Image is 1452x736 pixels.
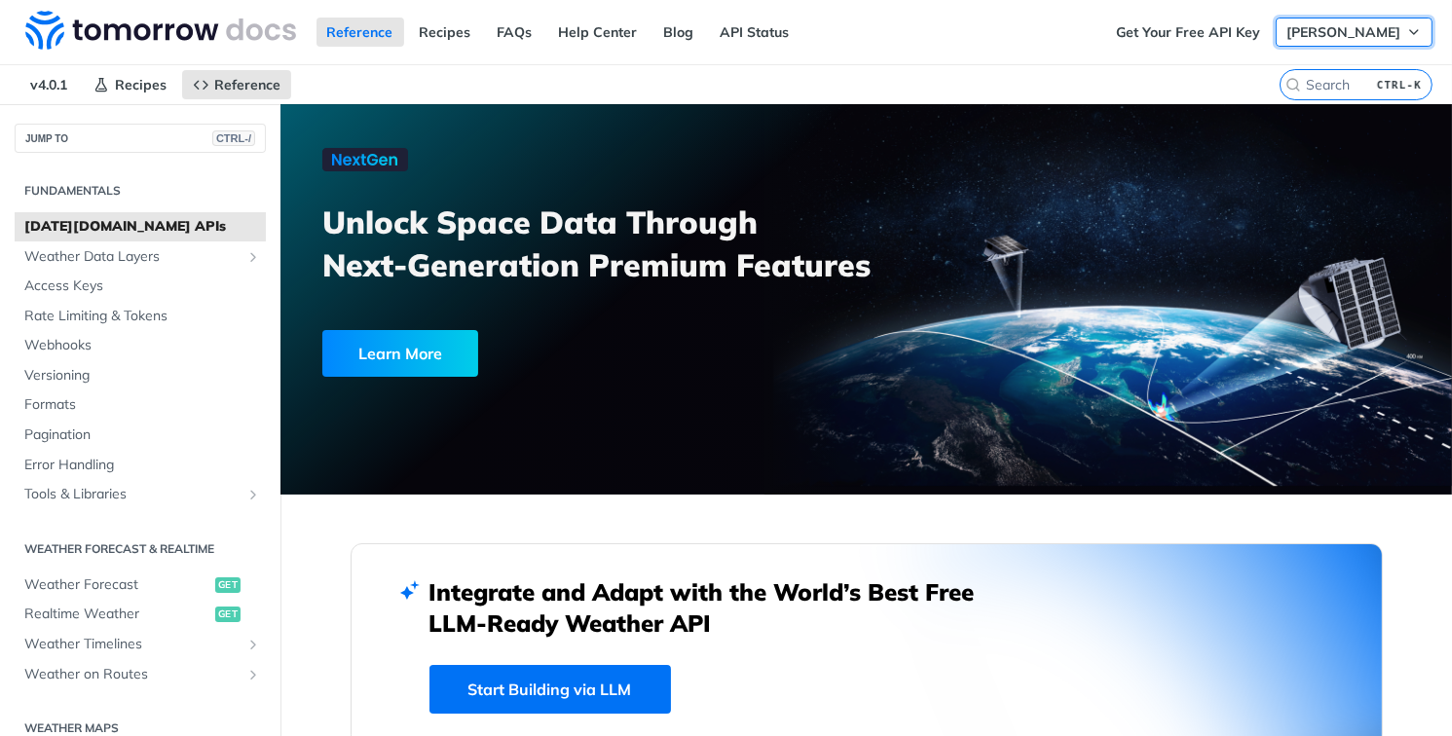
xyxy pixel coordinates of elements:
[24,247,241,267] span: Weather Data Layers
[322,330,774,377] a: Learn More
[245,667,261,682] button: Show subpages for Weather on Routes
[15,124,266,153] button: JUMP TOCTRL-/
[15,302,266,331] a: Rate Limiting & Tokens
[15,540,266,558] h2: Weather Forecast & realtime
[409,18,482,47] a: Recipes
[24,217,261,237] span: [DATE][DOMAIN_NAME] APIs
[429,576,1004,639] h2: Integrate and Adapt with the World’s Best Free LLM-Ready Weather API
[1276,18,1433,47] button: [PERSON_NAME]
[15,570,266,600] a: Weather Forecastget
[322,201,887,286] h3: Unlock Space Data Through Next-Generation Premium Features
[24,635,241,654] span: Weather Timelines
[15,390,266,420] a: Formats
[24,665,241,684] span: Weather on Routes
[182,70,291,99] a: Reference
[245,249,261,265] button: Show subpages for Weather Data Layers
[487,18,543,47] a: FAQs
[24,425,261,445] span: Pagination
[215,607,241,622] span: get
[316,18,404,47] a: Reference
[1286,23,1400,41] span: [PERSON_NAME]
[15,421,266,450] a: Pagination
[653,18,705,47] a: Blog
[245,487,261,502] button: Show subpages for Tools & Libraries
[24,485,241,504] span: Tools & Libraries
[15,480,266,509] a: Tools & LibrariesShow subpages for Tools & Libraries
[83,70,177,99] a: Recipes
[15,212,266,241] a: [DATE][DOMAIN_NAME] APIs
[710,18,800,47] a: API Status
[115,76,167,93] span: Recipes
[15,600,266,629] a: Realtime Weatherget
[15,182,266,200] h2: Fundamentals
[1105,18,1271,47] a: Get Your Free API Key
[15,451,266,480] a: Error Handling
[214,76,280,93] span: Reference
[24,456,261,475] span: Error Handling
[322,148,408,171] img: NextGen
[15,272,266,301] a: Access Keys
[322,330,478,377] div: Learn More
[548,18,649,47] a: Help Center
[245,637,261,652] button: Show subpages for Weather Timelines
[429,665,671,714] a: Start Building via LLM
[24,575,210,595] span: Weather Forecast
[24,605,210,624] span: Realtime Weather
[25,11,296,50] img: Tomorrow.io Weather API Docs
[19,70,78,99] span: v4.0.1
[24,276,261,296] span: Access Keys
[15,660,266,689] a: Weather on RoutesShow subpages for Weather on Routes
[212,130,255,146] span: CTRL-/
[1372,75,1427,94] kbd: CTRL-K
[24,307,261,326] span: Rate Limiting & Tokens
[215,577,241,593] span: get
[15,242,266,272] a: Weather Data LayersShow subpages for Weather Data Layers
[15,331,266,360] a: Webhooks
[15,361,266,390] a: Versioning
[24,366,261,386] span: Versioning
[1285,77,1301,92] svg: Search
[24,395,261,415] span: Formats
[24,336,261,355] span: Webhooks
[15,630,266,659] a: Weather TimelinesShow subpages for Weather Timelines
